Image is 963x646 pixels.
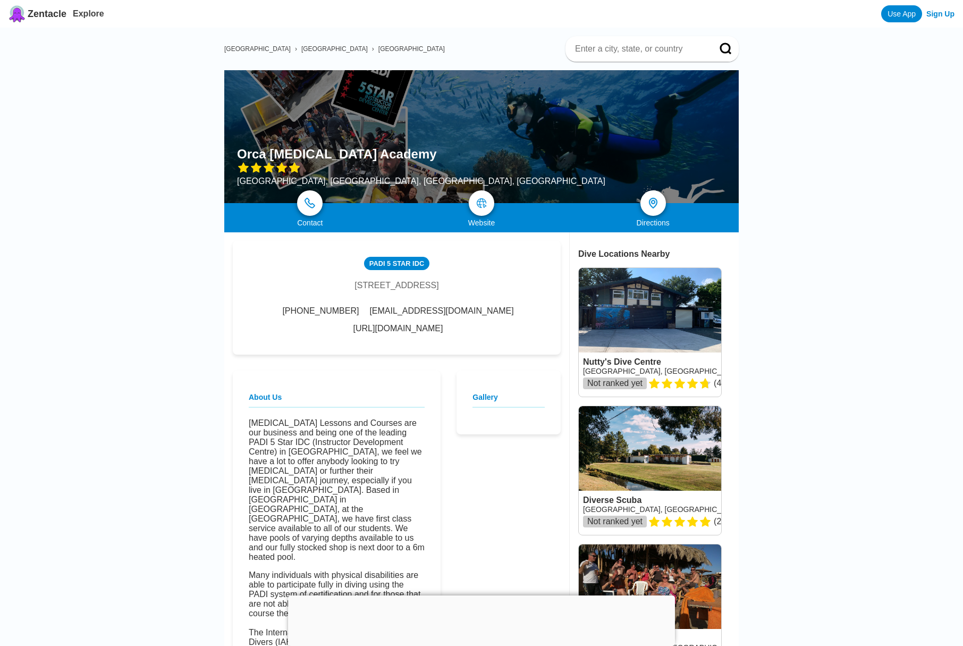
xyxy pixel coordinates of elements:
[364,257,429,270] div: PADI 5 Star IDC
[567,219,739,227] div: Directions
[295,45,297,53] span: ›
[745,11,952,157] iframe: Sign in with Google Dialogue
[640,190,666,216] a: directions
[9,5,66,22] a: Zentacle logoZentacle
[9,5,26,22] img: Zentacle logo
[224,219,396,227] div: Contact
[372,45,374,53] span: ›
[378,45,445,53] a: [GEOGRAPHIC_DATA]
[369,306,513,316] span: [EMAIL_ADDRESS][DOMAIN_NAME]
[237,177,605,186] div: [GEOGRAPHIC_DATA], [GEOGRAPHIC_DATA], [GEOGRAPHIC_DATA], [GEOGRAPHIC_DATA]
[583,505,905,514] a: [GEOGRAPHIC_DATA], [GEOGRAPHIC_DATA], [GEOGRAPHIC_DATA], [GEOGRAPHIC_DATA]
[354,281,438,290] div: [STREET_ADDRESS]
[305,198,315,208] img: phone
[476,198,487,208] img: map
[28,9,66,20] span: Zentacle
[282,306,359,316] span: [PHONE_NUMBER]
[224,45,291,53] a: [GEOGRAPHIC_DATA]
[73,9,104,18] a: Explore
[249,418,425,562] p: [MEDICAL_DATA] Lessons and Courses are our business and being one of the leading PADI 5 Star IDC ...
[578,249,739,259] div: Dive Locations Nearby
[249,393,425,408] h2: About Us
[647,197,660,209] img: directions
[574,44,705,54] input: Enter a city, state, or country
[237,147,437,162] h1: Orca [MEDICAL_DATA] Academy
[881,5,922,22] a: Use App
[288,595,675,643] iframe: Advertisement
[353,324,443,333] a: [URL][DOMAIN_NAME]
[396,219,568,227] div: Website
[469,190,494,216] a: map
[301,45,368,53] a: [GEOGRAPHIC_DATA]
[472,393,545,408] h2: Gallery
[926,10,954,18] a: Sign Up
